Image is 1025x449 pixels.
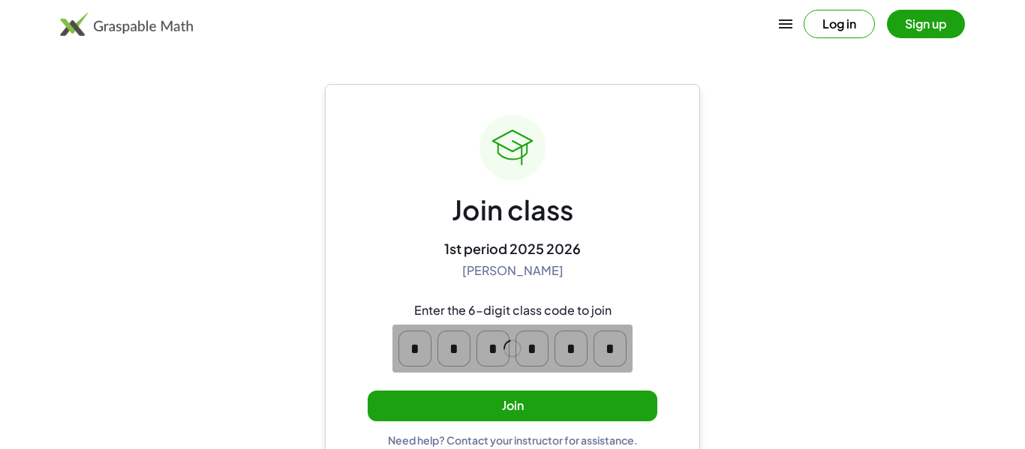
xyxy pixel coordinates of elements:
[368,391,657,421] button: Join
[462,263,564,279] div: [PERSON_NAME]
[414,303,612,319] div: Enter the 6-digit class code to join
[887,10,965,38] button: Sign up
[452,193,573,228] div: Join class
[804,10,875,38] button: Log in
[444,240,581,257] div: 1st period 2025 2026
[388,433,638,447] div: Need help? Contact your instructor for assistance.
